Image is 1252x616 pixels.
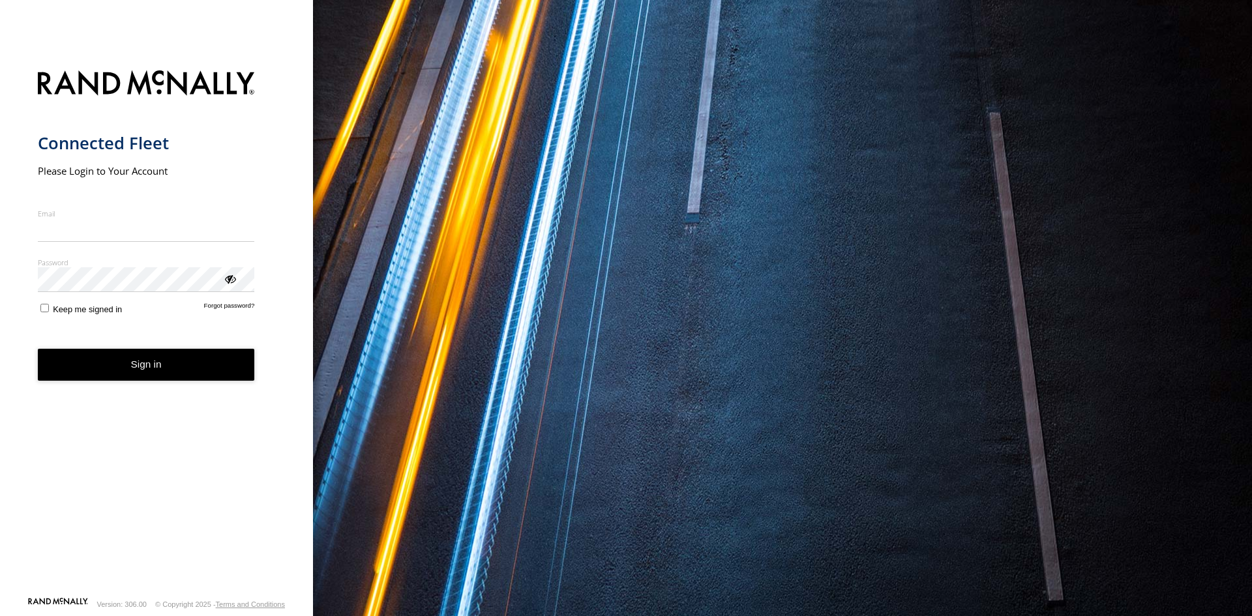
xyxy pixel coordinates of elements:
input: Keep me signed in [40,304,49,312]
div: Version: 306.00 [97,600,147,608]
span: Keep me signed in [53,304,122,314]
img: Rand McNally [38,68,255,101]
h2: Please Login to Your Account [38,164,255,177]
button: Sign in [38,349,255,381]
label: Password [38,257,255,267]
a: Forgot password? [204,302,255,314]
a: Terms and Conditions [216,600,285,608]
a: Visit our Website [28,598,88,611]
div: © Copyright 2025 - [155,600,285,608]
div: ViewPassword [223,272,236,285]
h1: Connected Fleet [38,132,255,154]
form: main [38,63,276,596]
label: Email [38,209,255,218]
